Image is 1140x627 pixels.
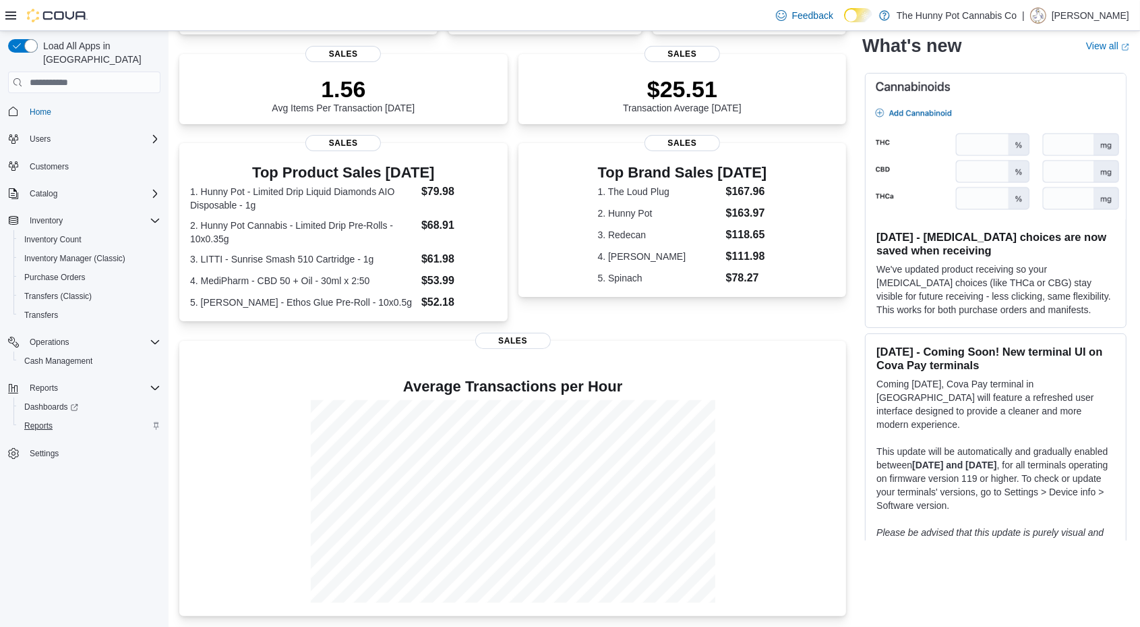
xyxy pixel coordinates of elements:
[3,379,166,398] button: Reports
[1052,7,1129,24] p: [PERSON_NAME]
[24,186,63,202] button: Catalog
[19,399,160,415] span: Dashboards
[24,272,86,283] span: Purchase Orders
[726,184,767,200] dd: $167.96
[24,356,92,366] span: Cash Management
[190,219,416,246] dt: 2. Hunny Pot Cannabis - Limited Drip Pre-Rolls - 10x0.35g
[19,269,160,285] span: Purchase Orders
[30,383,58,393] span: Reports
[876,262,1115,316] p: We've updated product receiving so your [MEDICAL_DATA] choices (like THCa or CBG) stay visible fo...
[792,9,833,22] span: Feedback
[726,227,767,243] dd: $118.65
[421,251,497,267] dd: $61.98
[30,448,59,459] span: Settings
[19,269,91,285] a: Purchase Orders
[644,135,720,151] span: Sales
[8,96,160,498] nav: Complex example
[3,333,166,352] button: Operations
[38,39,160,66] span: Load All Apps in [GEOGRAPHIC_DATA]
[24,234,82,245] span: Inventory Count
[623,76,742,113] div: Transaction Average [DATE]
[19,231,160,248] span: Inventory Count
[912,459,996,470] strong: [DATE] and [DATE]
[3,184,166,203] button: Catalog
[876,444,1115,512] p: This update will be automatically and gradually enabled between , for all terminals operating on ...
[3,443,166,463] button: Settings
[13,249,166,268] button: Inventory Manager (Classic)
[844,8,872,22] input: Dark Mode
[272,76,415,103] p: 1.56
[24,420,53,431] span: Reports
[13,306,166,325] button: Transfers
[897,7,1017,24] p: The Hunny Pot Cannabis Co
[1030,7,1046,24] div: Dillon Marquez
[3,130,166,148] button: Users
[13,352,166,371] button: Cash Management
[876,377,1115,431] p: Coming [DATE], Cova Pay terminal in [GEOGRAPHIC_DATA] will feature a refreshed user interface des...
[24,334,160,350] span: Operations
[19,288,97,304] a: Transfers (Classic)
[19,307,160,323] span: Transfers
[19,288,160,304] span: Transfers (Classic)
[30,107,51,117] span: Home
[3,101,166,121] button: Home
[30,337,69,348] span: Operations
[24,380,63,396] button: Reports
[24,253,125,264] span: Inventory Manager (Classic)
[190,379,835,395] h4: Average Transactions per Hour
[876,526,1104,551] em: Please be advised that this update is purely visual and does not impact payment functionality.
[771,2,839,29] a: Feedback
[190,296,416,309] dt: 5. [PERSON_NAME] - Ethos Glue Pre-Roll - 10x0.5g
[598,271,721,285] dt: 5. Spinach
[24,291,92,302] span: Transfers (Classic)
[3,211,166,230] button: Inventory
[844,22,845,23] span: Dark Mode
[24,334,75,350] button: Operations
[598,250,721,263] dt: 4. [PERSON_NAME]
[24,445,160,462] span: Settings
[421,294,497,310] dd: $52.18
[24,159,74,175] a: Customers
[1086,40,1129,51] a: View allExternal link
[598,185,721,198] dt: 1. The Loud Plug
[421,184,497,200] dd: $79.98
[30,161,69,172] span: Customers
[19,418,160,434] span: Reports
[190,274,416,288] dt: 4. MediPharm - CBD 50 + Oil - 30ml x 2:50
[272,76,415,113] div: Avg Items Per Transaction [DATE]
[27,9,88,22] img: Cova
[24,158,160,175] span: Customers
[19,353,98,369] a: Cash Management
[862,35,961,57] h2: What's new
[24,186,160,202] span: Catalog
[726,248,767,265] dd: $111.98
[24,402,78,412] span: Dashboards
[305,46,381,62] span: Sales
[598,165,767,181] h3: Top Brand Sales [DATE]
[475,333,551,349] span: Sales
[190,252,416,266] dt: 3. LITTI - Sunrise Smash 510 Cartridge - 1g
[30,215,63,226] span: Inventory
[190,185,416,212] dt: 1. Hunny Pot - Limited Drip Liquid Diamonds AIO Disposable - 1g
[19,250,160,267] span: Inventory Manager (Classic)
[30,134,51,144] span: Users
[19,418,58,434] a: Reports
[19,353,160,369] span: Cash Management
[19,250,131,267] a: Inventory Manager (Classic)
[598,228,721,242] dt: 3. Redecan
[24,131,160,147] span: Users
[13,230,166,249] button: Inventory Count
[1022,7,1025,24] p: |
[13,268,166,287] button: Purchase Orders
[13,287,166,306] button: Transfers (Classic)
[19,231,87,248] a: Inventory Count
[13,398,166,416] a: Dashboards
[19,307,63,323] a: Transfers
[421,273,497,289] dd: $53.99
[1121,43,1129,51] svg: External link
[24,445,64,462] a: Settings
[421,217,497,234] dd: $68.91
[598,207,721,220] dt: 2. Hunny Pot
[24,310,58,321] span: Transfers
[305,135,381,151] span: Sales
